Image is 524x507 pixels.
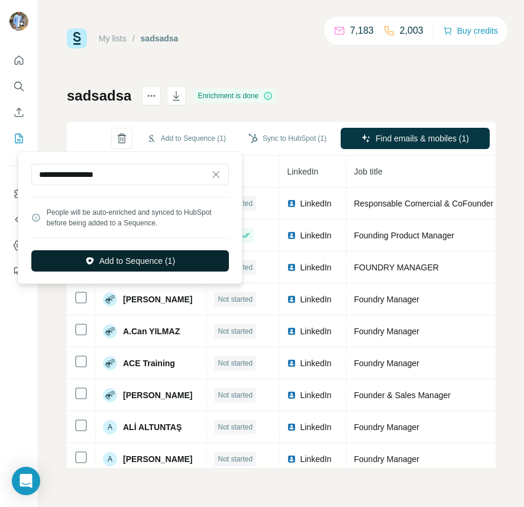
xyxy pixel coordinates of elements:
[103,388,117,402] img: Avatar
[142,86,161,105] button: actions
[287,167,318,176] span: LinkedIn
[287,263,296,272] img: LinkedIn logo
[12,467,40,495] div: Open Intercom Messenger
[300,325,331,337] span: LinkedIn
[300,261,331,273] span: LinkedIn
[354,422,419,432] span: Foundry Manager
[47,207,229,228] div: People will be auto-enriched and synced to HubSpot before being added to a Sequence.
[123,389,192,401] span: [PERSON_NAME]
[350,24,374,38] p: 7,183
[300,453,331,465] span: LinkedIn
[67,86,131,105] h1: sadsadsa
[354,231,454,240] span: Founding Product Manager
[287,199,296,208] img: LinkedIn logo
[9,102,28,123] button: Enrich CSV
[141,33,179,44] div: sadsadsa
[218,358,253,369] span: Not started
[99,34,127,43] a: My lists
[240,130,335,147] button: Sync to HubSpot (1)
[103,324,117,338] img: Avatar
[354,454,419,464] span: Foundry Manager
[300,389,331,401] span: LinkedIn
[194,89,276,103] div: Enrichment is done
[354,199,493,208] span: Responsable Comercial & CoFounder
[300,421,331,433] span: LinkedIn
[300,357,331,369] span: LinkedIn
[218,422,253,432] span: Not started
[300,198,331,209] span: LinkedIn
[354,295,419,304] span: Foundry Manager
[354,263,438,272] span: FOUNDRY MANAGER
[9,261,28,282] button: Feedback
[354,390,450,400] span: Founder & Sales Manager
[443,22,498,39] button: Buy credits
[9,50,28,71] button: Quick start
[123,325,180,337] span: A.Can YILMAZ
[9,235,28,256] button: Dashboard
[9,76,28,97] button: Search
[123,453,192,465] span: [PERSON_NAME]
[287,390,296,400] img: LinkedIn logo
[9,209,28,230] button: Use Surfe API
[354,167,382,176] span: Job title
[287,454,296,464] img: LinkedIn logo
[103,356,117,370] img: Avatar
[138,130,234,147] button: Add to Sequence (1)
[300,293,331,305] span: LinkedIn
[287,231,296,240] img: LinkedIn logo
[123,357,175,369] span: ACE Training
[376,133,469,144] span: Find emails & mobiles (1)
[9,128,28,149] button: My lists
[123,421,182,433] span: ALİ ALTUNTAŞ
[67,28,87,49] img: Surfe Logo
[103,292,117,306] img: Avatar
[218,326,253,337] span: Not started
[354,359,419,368] span: Foundry Manager
[354,327,419,336] span: Foundry Manager
[132,33,135,44] li: /
[400,24,423,38] p: 2,003
[287,327,296,336] img: LinkedIn logo
[103,452,117,466] div: A
[218,390,253,401] span: Not started
[287,295,296,304] img: LinkedIn logo
[9,12,28,31] img: Avatar
[218,454,253,464] span: Not started
[123,293,192,305] span: [PERSON_NAME]
[218,294,253,305] span: Not started
[287,359,296,368] img: LinkedIn logo
[300,230,331,241] span: LinkedIn
[103,420,117,434] div: A
[287,422,296,432] img: LinkedIn logo
[9,183,28,204] button: Use Surfe on LinkedIn
[31,250,229,272] button: Add to Sequence (1)
[341,128,490,149] button: Find emails & mobiles (1)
